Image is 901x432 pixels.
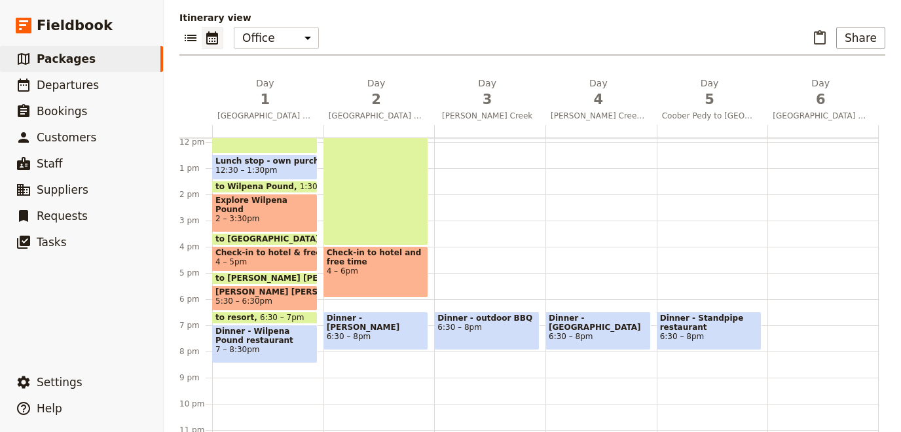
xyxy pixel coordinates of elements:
span: 2 – 3:30pm [215,214,314,223]
span: 7 – 8:30pm [215,345,314,354]
button: Day4[PERSON_NAME] Creek to [PERSON_NAME] [545,77,657,125]
button: Paste itinerary item [809,27,831,49]
span: [PERSON_NAME] [PERSON_NAME] lookout [215,287,314,297]
span: Help [37,402,62,415]
div: Dinner - Wilpena Pound restaurant7 – 8:30pm [212,325,318,363]
span: 12:30 – 1:30pm [215,166,277,175]
span: Packages [37,52,96,65]
button: Day1[GEOGRAPHIC_DATA] to Ikara Flinders Ranges [212,77,323,125]
h2: Day [329,77,424,109]
div: to [GEOGRAPHIC_DATA] [212,233,318,245]
div: 10 pm [179,399,212,409]
span: to resort [215,313,260,322]
div: to [PERSON_NAME] Creek10am – 4pm [323,89,429,245]
h2: Day [439,77,535,109]
div: 9 pm [179,372,212,383]
button: Day5Coober Pedy to [GEOGRAPHIC_DATA] [657,77,768,125]
span: 4 [551,90,646,109]
button: Day3[PERSON_NAME] Creek [434,77,545,125]
h2: Day [217,77,313,109]
span: [GEOGRAPHIC_DATA] to Ikara Flinders Ranges [212,111,318,121]
span: Bookings [37,105,87,118]
span: 4 – 6pm [327,266,426,276]
div: Explore Wilpena Pound2 – 3:30pm [212,194,318,232]
div: Lunch stop - own purchase12:30 – 1:30pm [212,154,318,180]
span: 2 [329,90,424,109]
div: 6 pm [179,294,212,304]
span: to [PERSON_NAME] [PERSON_NAME] lookout [215,274,418,283]
span: Dinner - outdoor BBQ [437,314,536,323]
div: 1 pm [179,163,212,173]
span: 6:30 – 8pm [327,332,426,341]
span: Customers [37,131,96,144]
span: 5 [662,90,758,109]
span: Dinner - Standpipe restaurant [660,314,759,332]
span: Explore Wilpena Pound [215,196,314,214]
span: 3 [439,90,535,109]
button: Calendar view [202,27,223,49]
span: to [GEOGRAPHIC_DATA] [215,234,325,243]
button: Day2[GEOGRAPHIC_DATA] to [PERSON_NAME][GEOGRAPHIC_DATA] via the [GEOGRAPHIC_DATA] Track [323,77,435,125]
span: Tasks [37,236,67,249]
button: Day6[GEOGRAPHIC_DATA] to [GEOGRAPHIC_DATA] via [GEOGRAPHIC_DATA] [767,77,879,125]
div: Dinner - outdoor BBQ6:30 – 8pm [434,312,540,350]
div: 8 pm [179,346,212,357]
div: Check-in to hotel and free time4 – 6pm [323,246,429,298]
span: 1:30 – 2pm [300,182,344,191]
h2: Day [551,77,646,109]
div: [PERSON_NAME] [PERSON_NAME] lookout5:30 – 6:30pm [212,285,318,311]
div: 2 pm [179,189,212,200]
span: Requests [37,209,88,223]
span: Dinner - [GEOGRAPHIC_DATA] [549,314,648,332]
span: Check-in to hotel and free time [327,248,426,266]
p: Itinerary view [179,11,885,24]
span: 6:30 – 8pm [549,332,648,341]
div: to Wilpena Pound1:30 – 2pm [212,181,318,193]
div: Dinner - [PERSON_NAME][GEOGRAPHIC_DATA] restaurant6:30 – 8pm [323,312,429,350]
span: 6:30 – 8pm [660,332,759,341]
span: [GEOGRAPHIC_DATA] to [GEOGRAPHIC_DATA] via [GEOGRAPHIC_DATA] [767,111,873,121]
span: 6:30 – 8pm [437,323,536,332]
span: 6 [773,90,868,109]
span: Settings [37,376,83,389]
h2: Day [662,77,758,109]
span: [PERSON_NAME] Creek to [PERSON_NAME] [545,111,652,121]
div: Dinner - [GEOGRAPHIC_DATA]6:30 – 8pm [545,312,651,350]
span: Suppliers [37,183,88,196]
span: to Wilpena Pound [215,182,300,191]
div: Check-in to hotel & free time4 – 5pm [212,246,318,272]
span: Lunch stop - own purchase [215,156,314,166]
div: 5 pm [179,268,212,278]
button: Share [836,27,885,49]
h2: Day [773,77,868,109]
span: [GEOGRAPHIC_DATA] to [PERSON_NAME][GEOGRAPHIC_DATA] via the [GEOGRAPHIC_DATA] Track [323,111,430,121]
div: 3 pm [179,215,212,226]
span: 5:30 – 6:30pm [215,297,272,306]
span: Staff [37,157,63,170]
div: 4 pm [179,242,212,252]
div: to [PERSON_NAME] [PERSON_NAME] lookout [212,272,318,285]
span: Dinner - Wilpena Pound restaurant [215,327,314,345]
span: Dinner - [PERSON_NAME][GEOGRAPHIC_DATA] restaurant [327,314,426,332]
span: 1 [217,90,313,109]
span: Departures [37,79,99,92]
span: Fieldbook [37,16,113,35]
span: 6:30 – 7pm [260,313,304,322]
span: Check-in to hotel & free time [215,248,314,257]
div: 12 pm [179,137,212,147]
span: [PERSON_NAME] Creek [434,111,540,121]
span: 4 – 5pm [215,257,247,266]
span: Coober Pedy to [GEOGRAPHIC_DATA] [657,111,763,121]
div: to resort6:30 – 7pm [212,312,318,324]
button: List view [179,27,202,49]
div: Dinner - Standpipe restaurant6:30 – 8pm [657,312,762,350]
div: 7 pm [179,320,212,331]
